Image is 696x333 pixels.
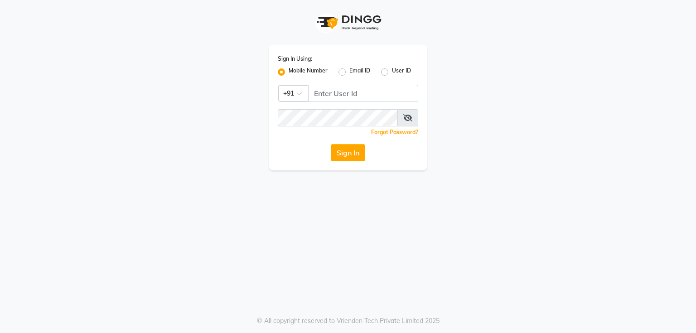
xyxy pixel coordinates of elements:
[278,109,398,126] input: Username
[371,129,418,135] a: Forgot Password?
[349,67,370,77] label: Email ID
[312,9,384,36] img: logo1.svg
[278,55,312,63] label: Sign In Using:
[331,144,365,161] button: Sign In
[308,85,418,102] input: Username
[392,67,411,77] label: User ID
[289,67,328,77] label: Mobile Number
